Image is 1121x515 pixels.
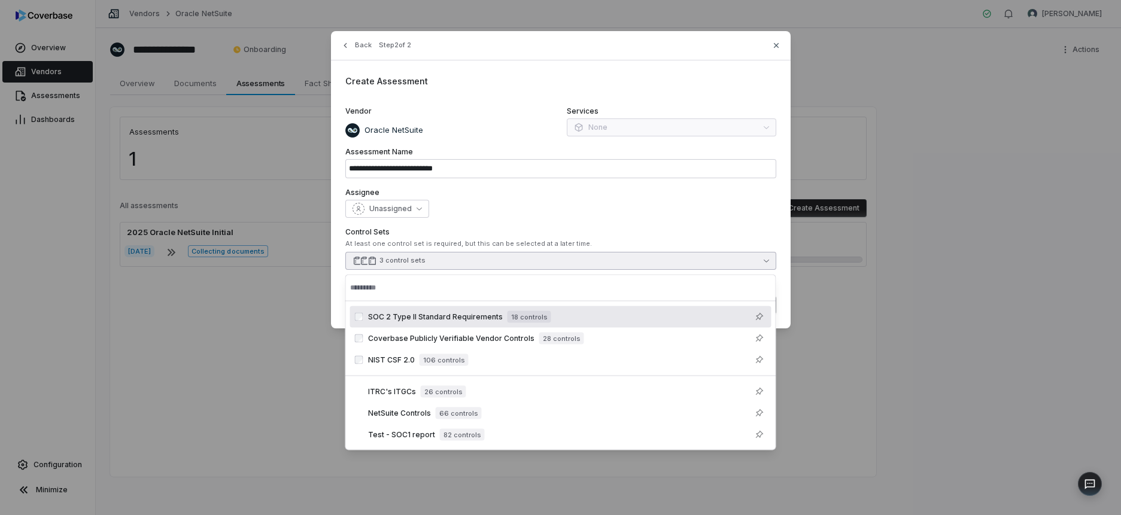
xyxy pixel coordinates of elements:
[369,204,412,214] span: Unassigned
[379,256,426,265] div: 3 control sets
[368,312,503,322] span: SOC 2 Type II Standard Requirements
[360,124,423,136] p: Oracle NetSuite
[345,239,776,248] div: At least one control set is required, but this can be selected at a later time.
[420,354,469,366] span: 106 controls
[368,355,415,365] span: NIST CSF 2.0
[440,429,485,441] span: 82 controls
[345,147,776,157] label: Assessment Name
[508,311,551,323] span: 18 controls
[345,76,428,86] span: Create Assessment
[345,301,776,450] div: Suggestions
[368,387,416,397] span: ITRC's ITGCs
[567,106,776,116] label: Services
[436,407,482,419] span: 66 controls
[337,35,375,56] button: Back
[368,430,435,440] span: Test - SOC1 report
[421,386,466,398] span: 26 controls
[379,41,411,50] span: Step 2 of 2
[539,333,584,345] span: 28 controls
[368,334,534,343] span: Coverbase Publicly Verifiable Vendor Controls
[345,227,776,237] label: Control Sets
[345,106,372,116] span: Vendor
[345,188,776,197] label: Assignee
[368,409,431,418] span: NetSuite Controls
